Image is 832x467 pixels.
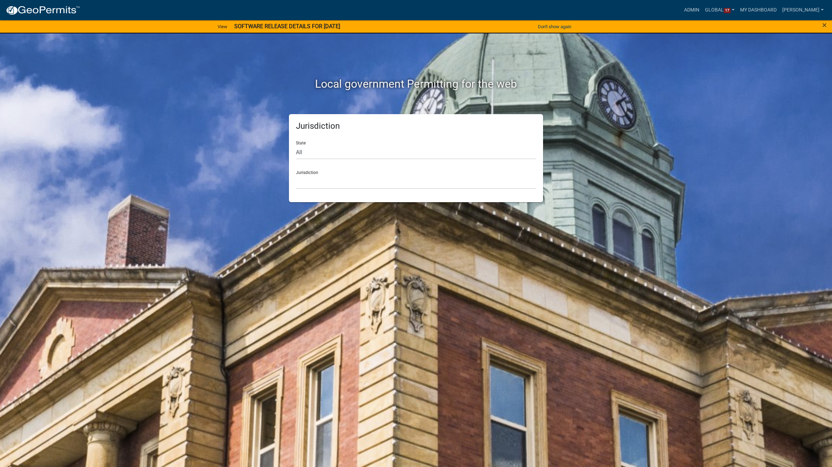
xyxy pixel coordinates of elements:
[681,3,702,17] a: Admin
[702,3,738,17] a: Global17
[779,3,826,17] a: [PERSON_NAME]
[296,121,536,131] h5: Jurisdiction
[234,23,340,30] strong: SOFTWARE RELEASE DETAILS FOR [DATE]
[215,21,230,32] a: View
[724,8,731,14] span: 17
[822,20,827,30] span: ×
[737,3,779,17] a: My Dashboard
[535,21,574,32] button: Don't show again
[223,77,609,90] h2: Local government Permitting for the web
[822,21,827,29] button: Close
